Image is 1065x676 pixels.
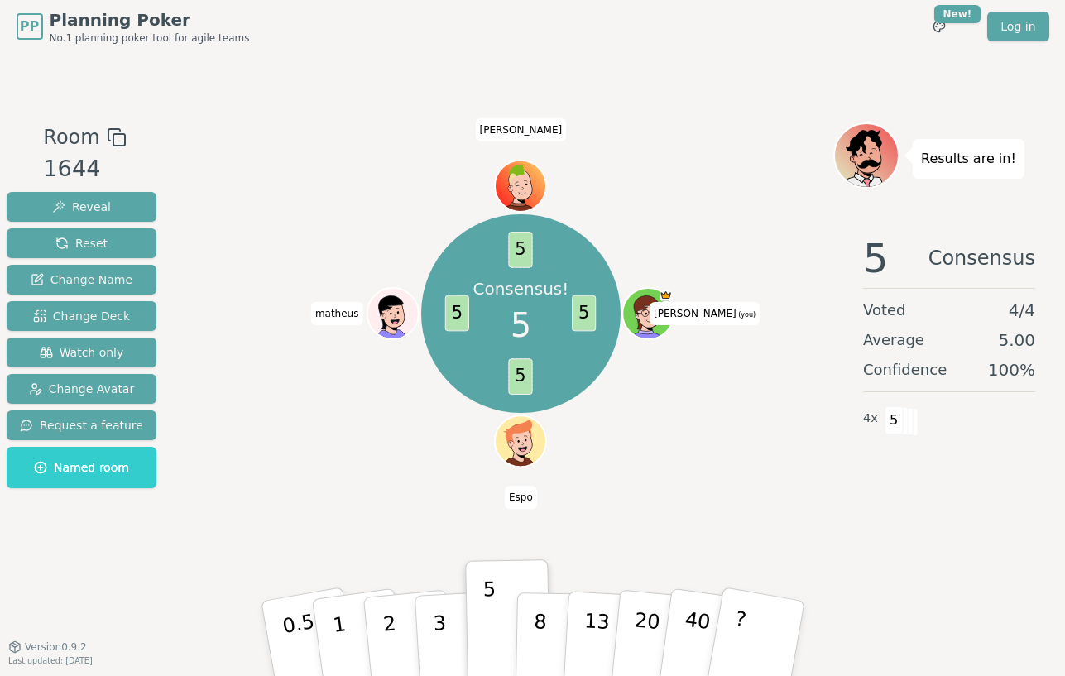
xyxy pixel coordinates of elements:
a: Log in [987,12,1048,41]
span: 5 [445,295,469,332]
span: Watch only [40,344,124,361]
span: (you) [736,311,756,319]
span: Click to change your name [505,486,537,509]
span: 5 [863,238,889,278]
div: New! [934,5,981,23]
div: 1644 [43,152,126,186]
span: 5.00 [998,328,1035,352]
button: Watch only [7,338,156,367]
span: PP [20,17,39,36]
span: Voted [863,299,906,322]
span: Julie is the host [660,290,673,303]
p: 5 [482,578,497,667]
button: Reset [7,228,156,258]
button: New! [924,12,954,41]
span: Change Avatar [29,381,135,397]
button: Reveal [7,192,156,222]
span: 5 [572,295,596,332]
button: Named room [7,447,156,488]
span: Room [43,122,99,152]
span: Average [863,328,924,352]
span: 5 [885,406,904,434]
button: Change Deck [7,301,156,331]
span: Named room [34,459,129,476]
span: Reveal [52,199,111,215]
p: Consensus! [470,276,572,301]
button: Change Name [7,265,156,295]
span: Click to change your name [476,118,567,141]
span: 100 % [988,358,1035,381]
span: Request a feature [20,417,143,434]
button: Version0.9.2 [8,640,87,654]
a: PPPlanning PokerNo.1 planning poker tool for agile teams [17,8,250,45]
span: Click to change your name [311,302,363,325]
span: 4 / 4 [1009,299,1035,322]
span: Confidence [863,358,947,381]
span: 5 [509,232,533,268]
span: Consensus [928,238,1035,278]
span: Planning Poker [50,8,250,31]
span: 5 [509,359,533,396]
span: Reset [55,235,108,252]
span: Click to change your name [650,302,760,325]
span: Change Name [31,271,132,288]
button: Request a feature [7,410,156,440]
button: Click to change your avatar [625,290,673,338]
button: Change Avatar [7,374,156,404]
span: No.1 planning poker tool for agile teams [50,31,250,45]
p: Results are in! [921,147,1016,170]
span: 4 x [863,410,878,428]
span: Last updated: [DATE] [8,656,93,665]
span: Change Deck [33,308,130,324]
span: 5 [511,300,531,350]
span: Version 0.9.2 [25,640,87,654]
